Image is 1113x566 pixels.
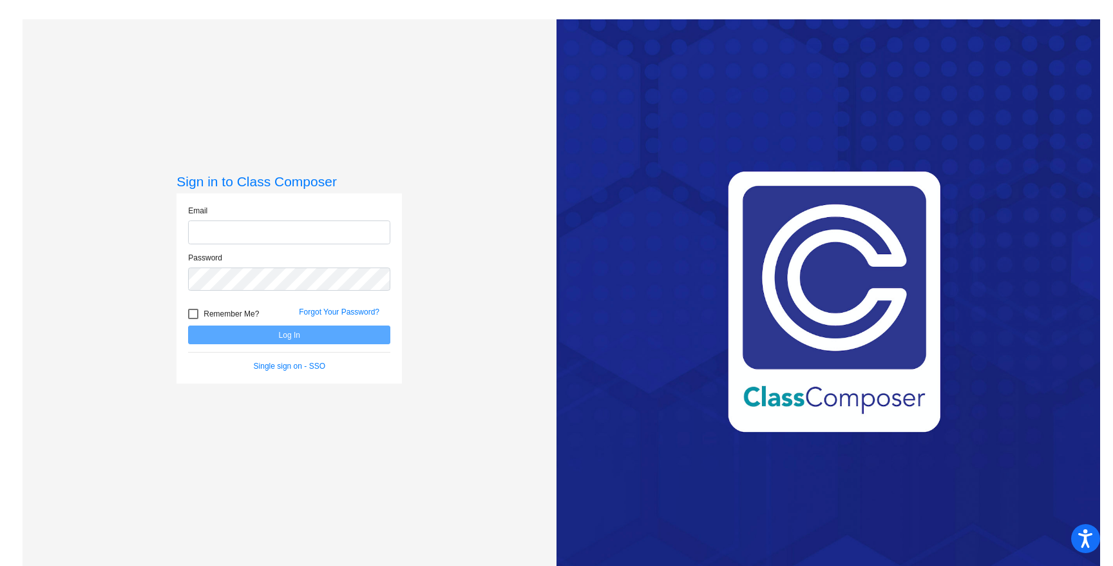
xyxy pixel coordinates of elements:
[254,362,325,371] a: Single sign on - SSO
[188,252,222,264] label: Password
[188,205,207,217] label: Email
[176,173,402,190] h3: Sign in to Class Composer
[188,326,390,344] button: Log In
[299,307,379,317] a: Forgot Your Password?
[204,306,259,322] span: Remember Me?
